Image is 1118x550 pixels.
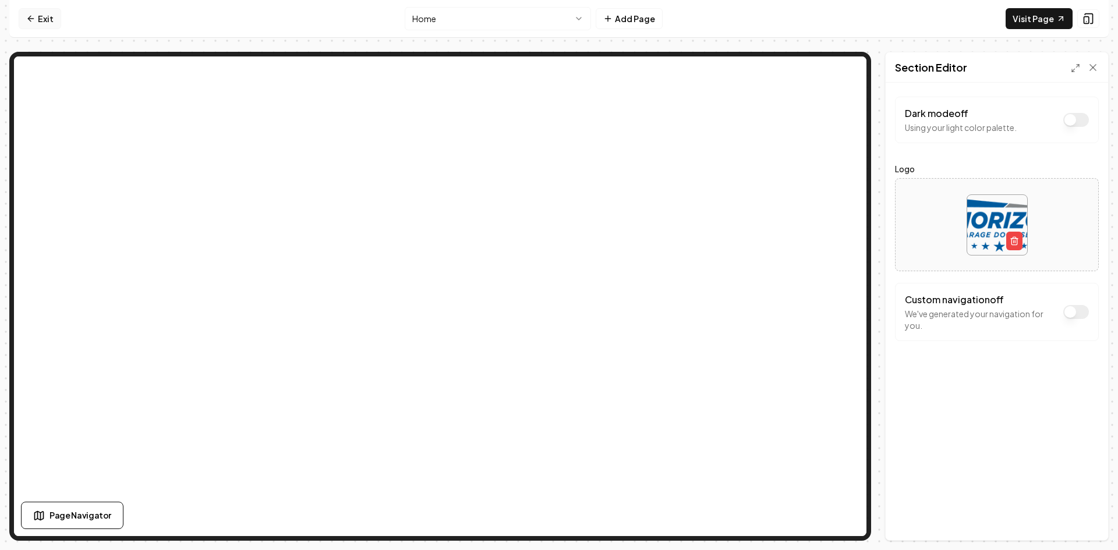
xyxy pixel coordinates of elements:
[905,122,1017,133] p: Using your light color palette.
[49,509,111,521] span: Page Navigator
[1006,8,1073,29] a: Visit Page
[895,162,1099,176] label: Logo
[905,293,1004,306] label: Custom navigation off
[905,308,1057,331] p: We've generated your navigation for you.
[596,8,663,29] button: Add Page
[967,195,1027,255] img: image
[19,8,61,29] a: Exit
[21,502,123,529] button: Page Navigator
[895,59,967,76] h2: Section Editor
[905,107,968,119] label: Dark mode off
